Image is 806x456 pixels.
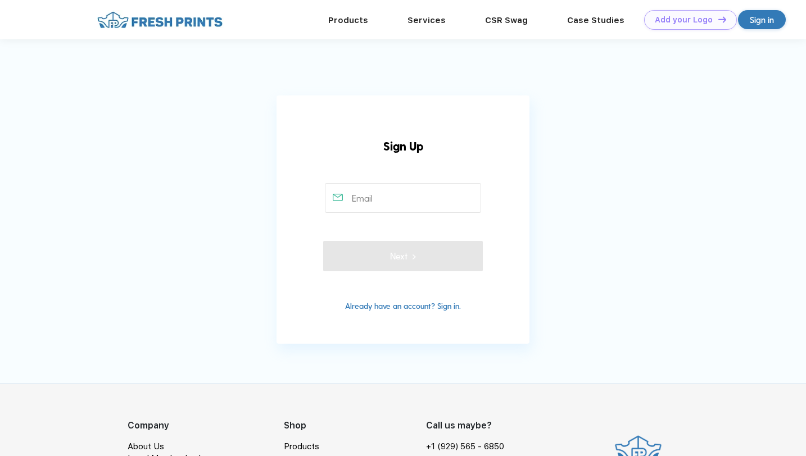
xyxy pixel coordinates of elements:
div: Sign in [750,13,774,26]
img: fo%20logo%202.webp [94,10,226,30]
span: Next [390,249,415,263]
div: Shop [284,419,426,432]
label: Sign Up [383,126,423,155]
input: Email [325,183,482,213]
a: About Us [128,441,164,452]
div: Call us maybe? [426,419,511,432]
a: +1 (929) 565 - 6850 [426,441,504,453]
div: Add your Logo [655,15,713,25]
div: Company [128,419,284,432]
img: DT [718,16,726,22]
button: Next [323,241,483,271]
a: Products [284,441,319,452]
img: next_white_arrow.svg [407,249,415,263]
img: email_active.svg [333,194,343,202]
a: Sign in [738,10,786,29]
a: Already have an account? Sign in. [345,301,461,311]
a: Products [328,15,368,25]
